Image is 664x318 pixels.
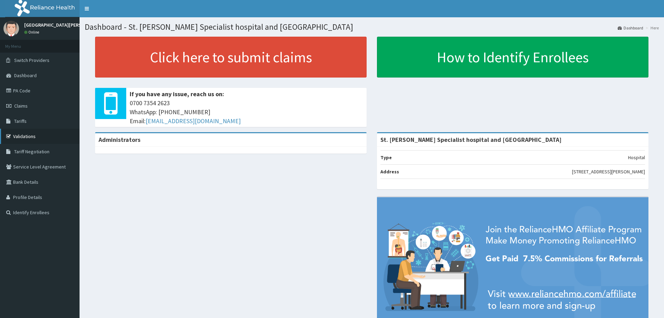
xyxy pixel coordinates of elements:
p: [STREET_ADDRESS][PERSON_NAME] [572,168,645,175]
span: Claims [14,103,28,109]
span: Tariffs [14,118,27,124]
li: Here [644,25,659,31]
p: Hospital [628,154,645,161]
a: Click here to submit claims [95,37,367,78]
span: Tariff Negotiation [14,148,49,155]
a: [EMAIL_ADDRESS][DOMAIN_NAME] [146,117,241,125]
b: If you have any issue, reach us on: [130,90,224,98]
span: Switch Providers [14,57,49,63]
span: Dashboard [14,72,37,79]
b: Address [380,169,399,175]
a: Online [24,30,41,35]
strong: St. [PERSON_NAME] Specialist hospital and [GEOGRAPHIC_DATA] [380,136,562,144]
a: How to Identify Enrollees [377,37,648,78]
h1: Dashboard - St. [PERSON_NAME] Specialist hospital and [GEOGRAPHIC_DATA] [85,22,659,31]
a: Dashboard [618,25,643,31]
span: 0700 7354 2623 WhatsApp: [PHONE_NUMBER] Email: [130,99,363,125]
b: Administrators [99,136,140,144]
p: [GEOGRAPHIC_DATA][PERSON_NAME] [24,22,104,27]
b: Type [380,154,392,161]
img: User Image [3,21,19,36]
